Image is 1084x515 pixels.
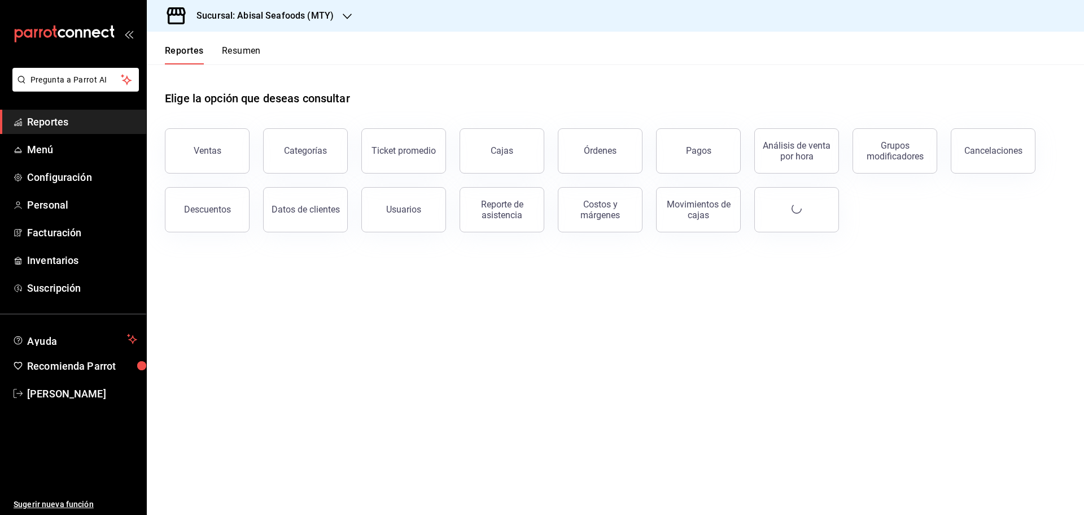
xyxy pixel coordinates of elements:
span: Suscripción [27,280,137,296]
button: Descuentos [165,187,250,232]
a: Cajas [460,128,544,174]
span: Sugerir nueva función [14,499,137,510]
span: Personal [27,197,137,213]
span: Recomienda Parrot [27,358,137,374]
button: Ventas [165,128,250,174]
button: Datos de clientes [263,187,348,232]
span: Facturación [27,225,137,240]
a: Pregunta a Parrot AI [8,82,139,94]
button: Reporte de asistencia [460,187,544,232]
span: Reportes [27,114,137,129]
button: Análisis de venta por hora [754,128,839,174]
div: Movimientos de cajas [663,199,733,220]
button: Usuarios [361,187,446,232]
button: Pregunta a Parrot AI [12,68,139,92]
button: Reportes [165,45,204,64]
div: Descuentos [184,204,231,215]
button: Grupos modificadores [853,128,937,174]
button: Movimientos de cajas [656,187,741,232]
div: Costos y márgenes [565,199,635,220]
div: Usuarios [386,204,421,215]
div: Categorías [284,145,327,156]
span: Menú [27,142,137,157]
div: Grupos modificadores [860,140,930,162]
div: Reporte de asistencia [467,199,537,220]
div: Pagos [686,145,711,156]
span: Inventarios [27,253,137,268]
button: open_drawer_menu [124,29,133,38]
span: [PERSON_NAME] [27,386,137,401]
span: Configuración [27,170,137,185]
h1: Elige la opción que deseas consultar [165,90,350,107]
div: Órdenes [584,145,617,156]
div: Cancelaciones [964,145,1022,156]
span: Ayuda [27,332,123,346]
span: Pregunta a Parrot AI [30,74,121,86]
div: Cajas [491,144,514,158]
div: Ticket promedio [371,145,436,156]
h3: Sucursal: Abisal Seafoods (MTY) [187,9,334,23]
div: Ventas [194,145,221,156]
button: Ticket promedio [361,128,446,174]
button: Categorías [263,128,348,174]
button: Cancelaciones [951,128,1035,174]
div: Análisis de venta por hora [762,140,832,162]
div: navigation tabs [165,45,261,64]
button: Costos y márgenes [558,187,642,232]
button: Órdenes [558,128,642,174]
button: Resumen [222,45,261,64]
div: Datos de clientes [272,204,340,215]
button: Pagos [656,128,741,174]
